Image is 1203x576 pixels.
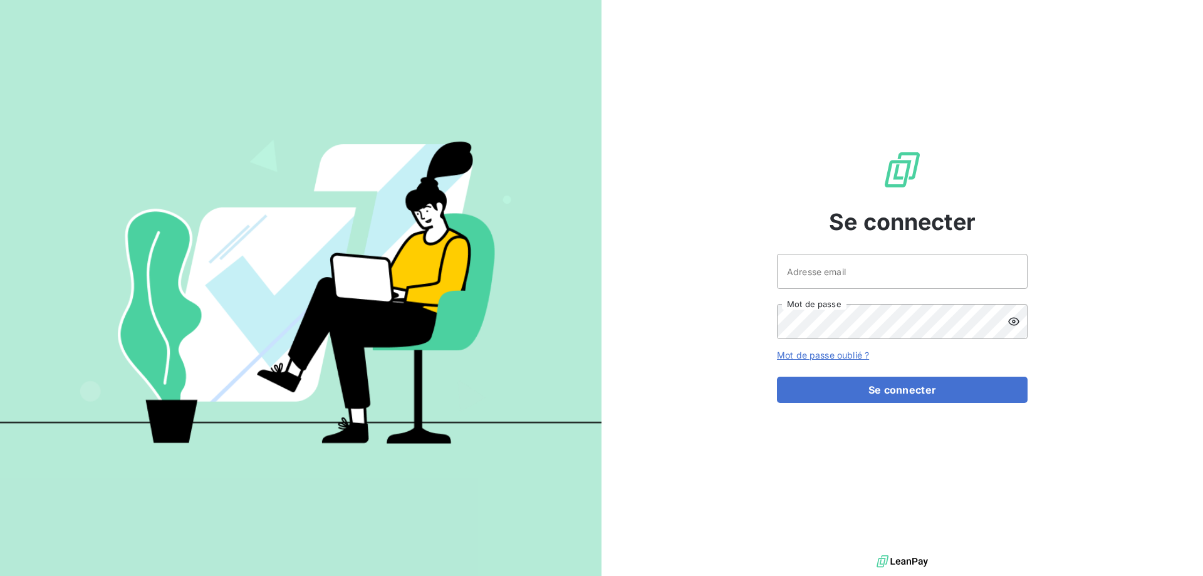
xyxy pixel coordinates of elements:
[777,377,1028,403] button: Se connecter
[777,350,869,360] a: Mot de passe oublié ?
[829,205,976,239] span: Se connecter
[777,254,1028,289] input: placeholder
[877,552,928,571] img: logo
[882,150,922,190] img: Logo LeanPay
